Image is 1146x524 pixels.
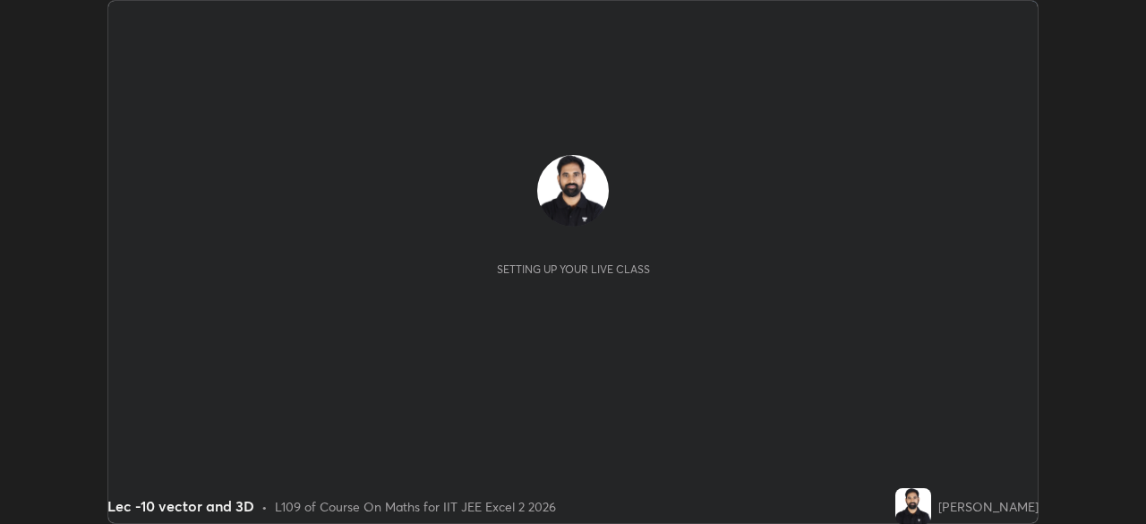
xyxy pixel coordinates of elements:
div: • [261,497,268,516]
div: Setting up your live class [497,262,650,276]
div: [PERSON_NAME] [938,497,1039,516]
img: 04b9fe4193d640e3920203b3c5aed7f4.jpg [537,155,609,227]
div: Lec -10 vector and 3D [107,495,254,517]
div: L109 of Course On Maths for IIT JEE Excel 2 2026 [275,497,556,516]
img: 04b9fe4193d640e3920203b3c5aed7f4.jpg [895,488,931,524]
